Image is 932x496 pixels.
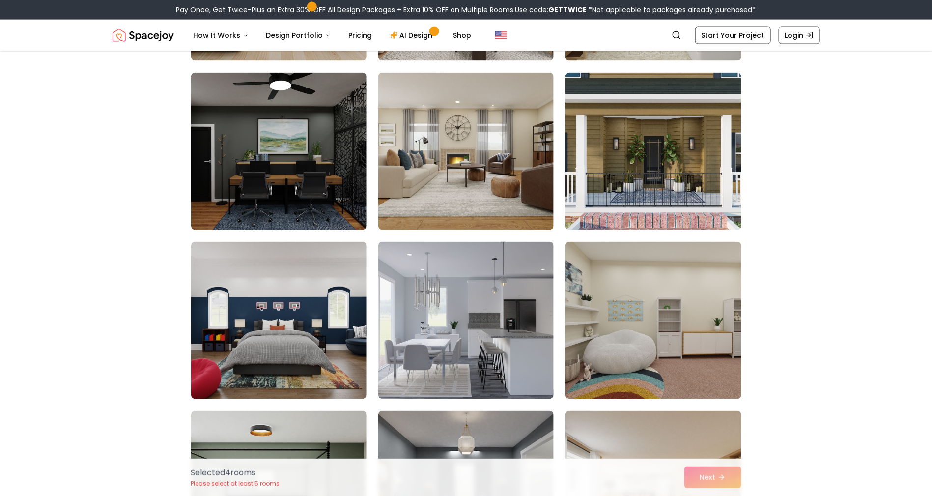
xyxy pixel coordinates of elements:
img: Room room-14 [378,73,554,230]
p: Selected 4 room s [191,467,280,479]
p: Please select at least 5 rooms [191,480,280,488]
img: Room room-17 [378,242,554,399]
span: Use code: [515,5,587,15]
button: How It Works [186,26,256,45]
img: Room room-13 [191,73,367,230]
nav: Global [113,20,820,51]
nav: Main [186,26,480,45]
a: Pricing [341,26,380,45]
div: Pay Once, Get Twice-Plus an Extra 30% OFF All Design Packages + Extra 10% OFF on Multiple Rooms. [176,5,756,15]
img: Room room-18 [565,242,741,399]
img: Room room-15 [565,73,741,230]
a: Shop [446,26,480,45]
button: Design Portfolio [258,26,339,45]
a: AI Design [382,26,444,45]
img: Spacejoy Logo [113,26,174,45]
a: Login [779,27,820,44]
a: Start Your Project [695,27,771,44]
span: *Not applicable to packages already purchased* [587,5,756,15]
img: Room room-16 [191,242,367,399]
a: Spacejoy [113,26,174,45]
img: United States [495,29,507,41]
b: GETTWICE [549,5,587,15]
